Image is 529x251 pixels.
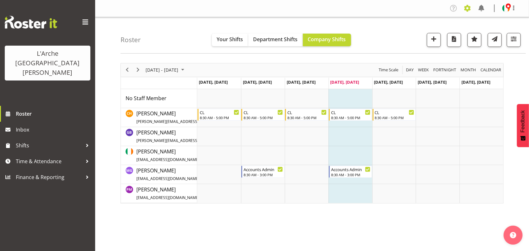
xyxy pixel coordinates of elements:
button: Month [480,66,502,74]
div: 8:30 AM - 5:00 PM [375,115,414,120]
span: Time & Attendance [16,157,82,166]
div: 8:30 AM - 5:00 PM [244,115,283,120]
span: [DATE], [DATE] [243,79,272,85]
div: 8:30 AM - 5:00 PM [287,115,327,120]
a: [PERSON_NAME][EMAIL_ADDRESS][DOMAIN_NAME][PERSON_NAME] [136,186,255,201]
span: [DATE], [DATE] [374,79,403,85]
div: Michelle Gillard"s event - Accounts Admin Begin From Tuesday, September 30, 2025 at 8:30:00 AM GM... [241,166,284,178]
div: Christopher Hill"s event - CL Begin From Tuesday, September 30, 2025 at 8:30:00 AM GMT+13:00 Ends... [241,109,284,121]
a: No Staff Member [126,94,167,102]
div: previous period [122,63,133,77]
div: 8:30 AM - 5:00 PM [200,115,239,120]
button: Time Scale [378,66,400,74]
span: Week [417,66,429,74]
span: [DATE], [DATE] [418,79,447,85]
div: 8:30 AM - 3:00 PM [331,172,370,177]
span: [PERSON_NAME] [136,129,284,144]
div: 8:30 AM - 5:00 PM [331,115,370,120]
span: [PERSON_NAME] [136,110,284,125]
span: Time Scale [378,66,399,74]
div: Christopher Hill"s event - CL Begin From Monday, September 29, 2025 at 8:30:00 AM GMT+13:00 Ends ... [198,109,241,121]
div: CL [244,109,283,115]
span: Month [460,66,477,74]
div: 8:30 AM - 3:00 PM [244,172,283,177]
span: [DATE], [DATE] [330,79,359,85]
span: [PERSON_NAME][EMAIL_ADDRESS][DOMAIN_NAME][PERSON_NAME] [136,138,259,143]
div: L'Arche [GEOGRAPHIC_DATA][PERSON_NAME] [11,49,84,77]
div: Accounts Admin [244,166,283,172]
span: [EMAIL_ADDRESS][DOMAIN_NAME][PERSON_NAME] [136,157,229,162]
button: Add a new shift [427,33,441,47]
a: [PERSON_NAME][PERSON_NAME][EMAIL_ADDRESS][DOMAIN_NAME][PERSON_NAME] [136,110,284,125]
div: Timeline Week of October 2, 2025 [121,63,504,203]
div: Christopher Hill"s event - CL Begin From Friday, October 3, 2025 at 8:30:00 AM GMT+13:00 Ends At ... [373,109,416,121]
button: Timeline Day [405,66,415,74]
span: Roster [16,109,92,119]
td: Michelle Gillard resource [121,165,197,184]
div: CL [287,109,327,115]
span: [EMAIL_ADDRESS][DOMAIN_NAME] [136,176,199,181]
div: Accounts Admin [331,166,370,172]
button: Timeline Week [417,66,430,74]
td: Priyadharshini Mani resource [121,184,197,203]
span: [PERSON_NAME] [136,186,255,201]
div: Michelle Gillard"s event - Accounts Admin Begin From Thursday, October 2, 2025 at 8:30:00 AM GMT+... [329,166,372,178]
div: CL [200,109,239,115]
span: [PERSON_NAME] [136,148,255,163]
h4: Roster [121,36,141,43]
div: Christopher Hill"s event - CL Begin From Wednesday, October 1, 2025 at 8:30:00 AM GMT+13:00 Ends ... [285,109,328,121]
button: Filter Shifts [507,33,521,47]
span: Feedback [520,110,526,132]
table: Timeline Week of October 2, 2025 [197,89,503,203]
div: CL [375,109,414,115]
span: [EMAIL_ADDRESS][DOMAIN_NAME][PERSON_NAME] [136,195,229,200]
span: Fortnight [433,66,457,74]
button: Previous [123,66,132,74]
button: Download a PDF of the roster according to the set date range. [447,33,461,47]
span: Finance & Reporting [16,172,82,182]
span: [PERSON_NAME] [136,167,225,182]
button: Company Shifts [303,34,351,46]
button: Send a list of all shifts for the selected filtered period to all rostered employees. [488,33,502,47]
div: next period [133,63,143,77]
a: [PERSON_NAME][EMAIL_ADDRESS][DOMAIN_NAME][PERSON_NAME] [136,148,255,163]
button: Next [134,66,142,74]
button: October 2025 [145,66,187,74]
button: Timeline Month [460,66,477,74]
img: help-xxl-2.png [510,232,516,238]
button: Your Shifts [212,34,248,46]
span: Shifts [16,141,82,150]
td: Christopher Hill resource [121,108,197,127]
span: Inbox [16,125,92,134]
span: Day [405,66,414,74]
td: Gillian Bradshaw resource [121,127,197,146]
span: [DATE] - [DATE] [145,66,179,74]
button: Fortnight [432,66,457,74]
span: Department Shifts [253,36,298,43]
span: Company Shifts [308,36,346,43]
button: Feedback - Show survey [517,104,529,147]
a: [PERSON_NAME][EMAIL_ADDRESS][DOMAIN_NAME] [136,167,225,182]
img: karen-herbertec8822bb792fe198587cb32955ab4160.png [502,4,510,12]
span: [PERSON_NAME][EMAIL_ADDRESS][DOMAIN_NAME][PERSON_NAME] [136,119,259,124]
span: Your Shifts [217,36,243,43]
div: Sep 29 - Oct 05, 2025 [143,63,188,77]
td: Karen Herbert resource [121,146,197,165]
div: Christopher Hill"s event - CL Begin From Thursday, October 2, 2025 at 8:30:00 AM GMT+13:00 Ends A... [329,109,372,121]
div: CL [331,109,370,115]
button: Department Shifts [248,34,303,46]
span: calendar [480,66,502,74]
span: [DATE], [DATE] [199,79,228,85]
a: [PERSON_NAME][PERSON_NAME][EMAIL_ADDRESS][DOMAIN_NAME][PERSON_NAME] [136,129,284,144]
span: [DATE], [DATE] [287,79,316,85]
img: Rosterit website logo [5,16,57,29]
span: [DATE], [DATE] [461,79,490,85]
td: No Staff Member resource [121,89,197,108]
button: Highlight an important date within the roster. [467,33,481,47]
